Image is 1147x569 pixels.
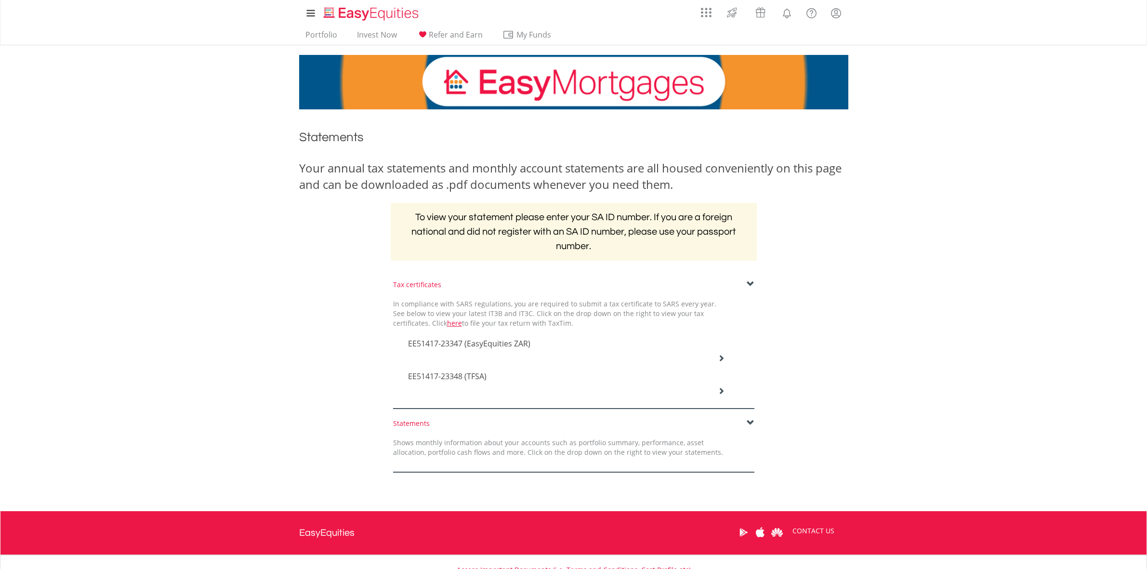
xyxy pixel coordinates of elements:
[299,511,355,555] a: EasyEquities
[299,160,848,193] div: Your annual tax statements and monthly account statements are all housed conveniently on this pag...
[408,338,530,349] span: EE51417-23347 (EasyEquities ZAR)
[386,438,730,457] div: Shows monthly information about your accounts such as portfolio summary, performance, asset alloc...
[735,517,752,547] a: Google Play
[413,30,487,45] a: Refer and Earn
[299,55,848,109] img: EasyMortage Promotion Banner
[824,2,848,24] a: My Profile
[408,371,487,382] span: EE51417-23348 (TFSA)
[393,419,754,428] div: Statements
[353,30,401,45] a: Invest Now
[752,5,768,20] img: vouchers-v2.svg
[752,517,769,547] a: Apple
[769,517,786,547] a: Huawei
[393,280,754,290] div: Tax certificates
[746,2,775,20] a: Vouchers
[786,517,841,544] a: CONTACT US
[701,7,712,18] img: grid-menu-icon.svg
[724,5,740,20] img: thrive-v2.svg
[302,30,341,45] a: Portfolio
[322,6,422,22] img: EasyEquities_Logo.png
[799,2,824,22] a: FAQ's and Support
[447,318,462,328] a: here
[432,318,573,328] span: Click to file your tax return with TaxTim.
[429,29,483,40] span: Refer and Earn
[391,203,757,261] h2: To view your statement please enter your SA ID number. If you are a foreign national and did not ...
[299,131,364,144] span: Statements
[393,299,716,328] span: In compliance with SARS regulations, you are required to submit a tax certificate to SARS every y...
[320,2,422,22] a: Home page
[695,2,718,18] a: AppsGrid
[775,2,799,22] a: Notifications
[502,28,566,41] span: My Funds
